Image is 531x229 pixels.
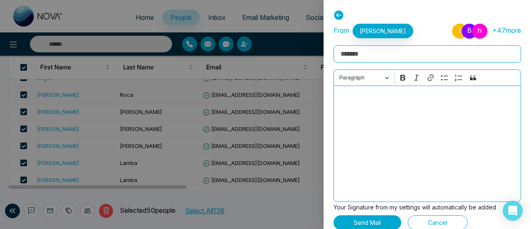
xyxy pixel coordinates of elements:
span: Paragraph [339,73,382,83]
span: B [462,24,477,39]
li: + 47 more [492,25,521,35]
span: t [452,24,468,39]
div: Open Intercom Messenger [503,201,523,221]
p: From [334,24,413,38]
span: h [472,24,487,39]
span: [PERSON_NAME] [353,24,413,38]
button: Paragraph [336,71,393,84]
div: Editor editing area: main [334,86,521,202]
div: Editor toolbar [334,69,521,86]
small: Your Signature from my settings will automatically be added [334,204,496,211]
